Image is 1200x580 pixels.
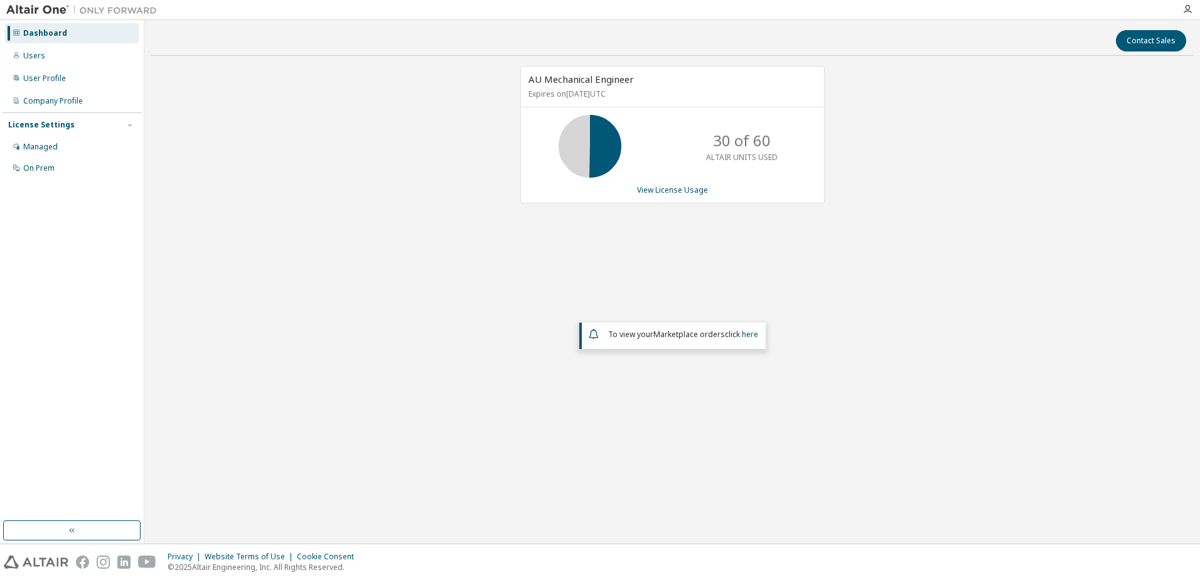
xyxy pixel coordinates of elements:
div: Users [23,51,45,61]
img: linkedin.svg [117,556,131,569]
a: here [742,329,758,340]
a: View License Usage [637,185,708,195]
em: Marketplace orders [653,329,725,340]
img: instagram.svg [97,556,110,569]
p: Expires on [DATE] UTC [528,89,813,99]
img: altair_logo.svg [4,556,68,569]
div: Cookie Consent [297,552,362,562]
p: © 2025 Altair Engineering, Inc. All Rights Reserved. [168,562,362,572]
img: Altair One [6,4,163,16]
div: On Prem [23,163,55,173]
button: Contact Sales [1116,30,1186,51]
img: youtube.svg [138,556,156,569]
p: ALTAIR UNITS USED [706,152,778,163]
div: Privacy [168,552,205,562]
div: User Profile [23,73,66,83]
span: AU Mechanical Engineer [528,73,634,85]
div: Website Terms of Use [205,552,297,562]
div: Dashboard [23,28,67,38]
span: To view your click [608,329,758,340]
div: Company Profile [23,96,83,106]
img: facebook.svg [76,556,89,569]
p: 30 of 60 [713,130,771,151]
div: License Settings [8,120,75,130]
div: Managed [23,142,58,152]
